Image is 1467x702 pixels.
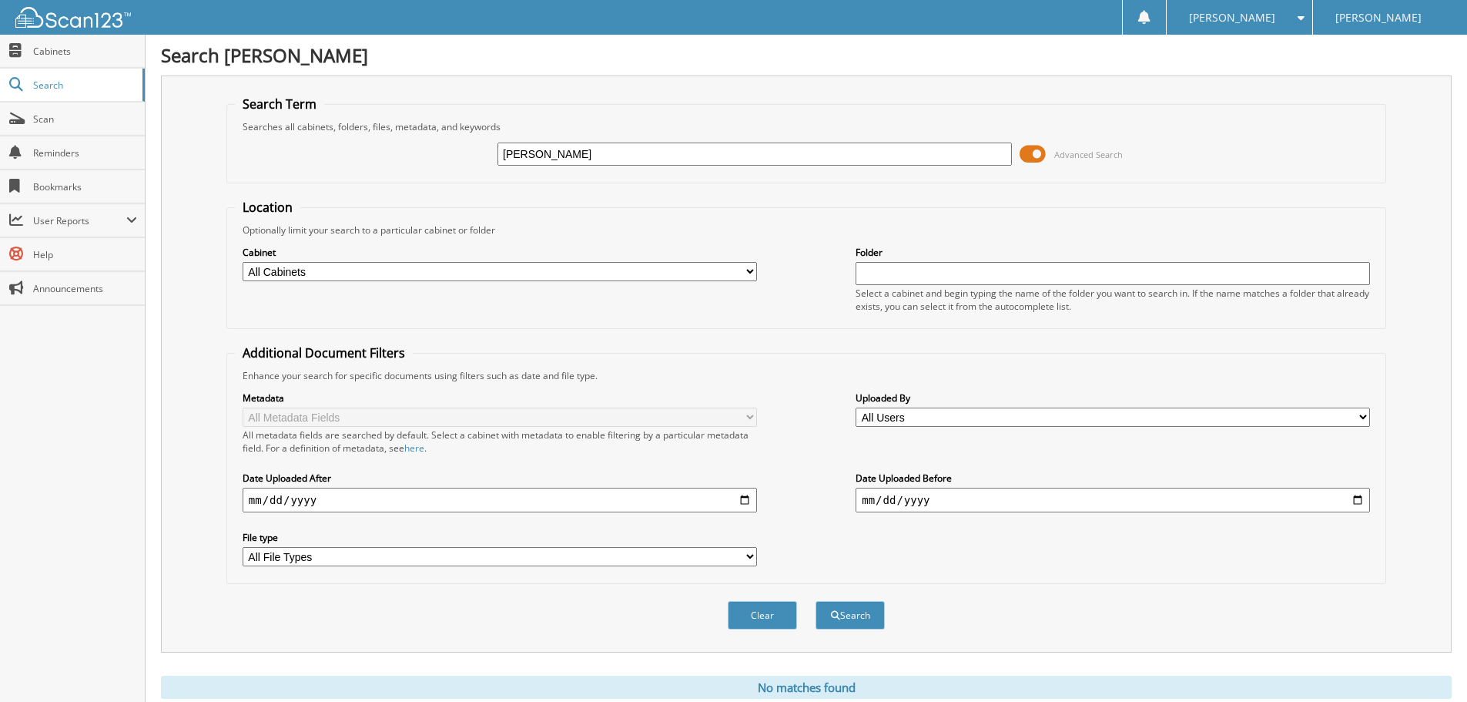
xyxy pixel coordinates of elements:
[235,199,300,216] legend: Location
[1054,149,1123,160] span: Advanced Search
[33,113,137,126] span: Scan
[235,223,1378,237] div: Optionally limit your search to a particular cabinet or folder
[243,391,757,405] label: Metadata
[856,472,1370,485] label: Date Uploaded Before
[235,369,1378,382] div: Enhance your search for specific documents using filters such as date and file type.
[1189,13,1275,22] span: [PERSON_NAME]
[33,214,126,227] span: User Reports
[33,79,135,92] span: Search
[33,146,137,160] span: Reminders
[235,344,413,361] legend: Additional Document Filters
[856,287,1370,313] div: Select a cabinet and begin typing the name of the folder you want to search in. If the name match...
[235,120,1378,133] div: Searches all cabinets, folders, files, metadata, and keywords
[243,472,757,485] label: Date Uploaded After
[161,42,1452,68] h1: Search [PERSON_NAME]
[243,531,757,544] label: File type
[33,282,137,295] span: Announcements
[33,45,137,58] span: Cabinets
[243,246,757,259] label: Cabinet
[728,601,797,630] button: Clear
[856,488,1370,512] input: end
[243,428,757,455] div: All metadata fields are searched by default. Select a cabinet with metadata to enable filtering b...
[235,96,324,113] legend: Search Term
[161,676,1452,699] div: No matches found
[856,391,1370,405] label: Uploaded By
[816,601,885,630] button: Search
[33,180,137,193] span: Bookmarks
[15,7,131,28] img: scan123-logo-white.svg
[1335,13,1422,22] span: [PERSON_NAME]
[243,488,757,512] input: start
[856,246,1370,259] label: Folder
[404,442,424,455] a: here
[33,248,137,261] span: Help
